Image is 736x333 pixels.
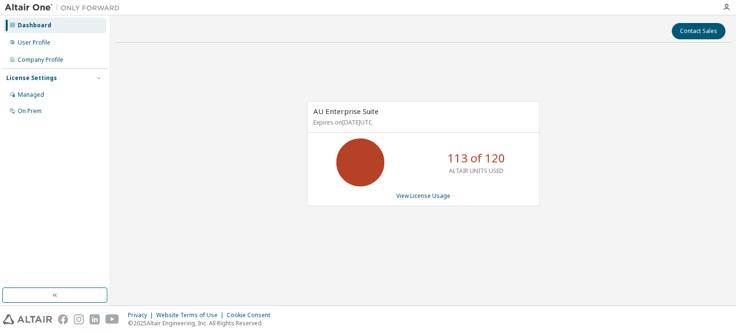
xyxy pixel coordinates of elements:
img: altair_logo.svg [3,314,52,324]
span: AU Enterprise Suite [313,106,379,116]
img: facebook.svg [58,314,68,324]
img: youtube.svg [105,314,119,324]
div: User Profile [18,39,50,46]
img: Altair One [5,3,125,12]
p: © 2025 Altair Engineering, Inc. All Rights Reserved. [128,319,276,327]
img: instagram.svg [74,314,84,324]
div: Managed [18,91,44,99]
div: Privacy [128,311,156,319]
div: Cookie Consent [227,311,276,319]
div: Company Profile [18,56,63,64]
p: 113 of 120 [448,150,505,166]
img: linkedin.svg [90,314,100,324]
div: Dashboard [18,22,51,29]
p: Expires on [DATE] UTC [313,118,531,126]
div: License Settings [6,74,57,82]
p: ALTAIR UNITS USED [449,167,504,175]
button: Contact Sales [672,23,725,39]
div: On Prem [18,107,42,115]
a: View License Usage [396,192,450,200]
div: Website Terms of Use [156,311,227,319]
